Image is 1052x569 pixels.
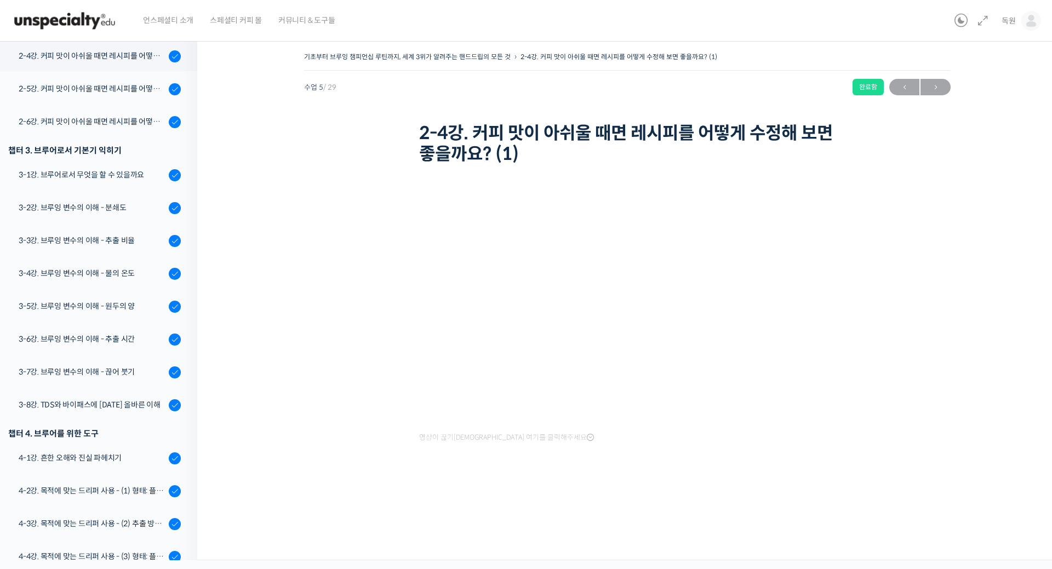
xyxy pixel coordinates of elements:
[853,79,884,95] div: 완료함
[19,202,165,214] div: 3-2강. 브루잉 변수의 이해 - 분쇄도
[19,267,165,279] div: 3-4강. 브루잉 변수의 이해 - 물의 온도
[19,399,165,411] div: 3-8강. TDS와 바이패스에 [DATE] 올바른 이해
[304,53,511,61] a: 기초부터 브루잉 챔피언십 루틴까지, 세계 3위가 알려주는 핸드드립의 모든 것
[72,347,141,375] a: 대화
[169,364,182,372] span: 설정
[19,550,165,562] div: 4-4강. 목적에 맞는 드리퍼 사용 - (3) 형태: 플라스틱, 유리, 세라믹, 메탈
[889,80,919,95] span: ←
[19,116,165,128] div: 2-6강. 커피 맛이 아쉬울 때면 레시피를 어떻게 수정해 보면 좋을까요? (3)
[419,433,594,442] span: 영상이 끊기[DEMOGRAPHIC_DATA] 여기를 클릭해주세요
[8,426,181,441] div: 챕터 4. 브루어를 위한 도구
[19,485,165,497] div: 4-2강. 목적에 맞는 드리퍼 사용 - (1) 형태: 플랫 베드, 코니컬
[19,234,165,246] div: 3-3강. 브루잉 변수의 이해 - 추출 비율
[3,347,72,375] a: 홈
[1002,16,1016,26] span: 독원
[19,169,165,181] div: 3-1강. 브루어로서 무엇을 할 수 있을까요
[323,83,336,92] span: / 29
[19,300,165,312] div: 3-5강. 브루잉 변수의 이해 - 원두의 양
[19,333,165,345] div: 3-6강. 브루잉 변수의 이해 - 추출 시간
[419,123,836,165] h1: 2-4강. 커피 맛이 아쉬울 때면 레시피를 어떻게 수정해 보면 좋을까요? (1)
[304,84,336,91] span: 수업 5
[889,79,919,95] a: ←이전
[19,50,165,62] div: 2-4강. 커피 맛이 아쉬울 때면 레시피를 어떻게 수정해 보면 좋을까요? (1)
[100,364,113,373] span: 대화
[521,53,717,61] a: 2-4강. 커피 맛이 아쉬울 때면 레시피를 어떻게 수정해 보면 좋을까요? (1)
[921,80,951,95] span: →
[921,79,951,95] a: 다음→
[8,143,181,158] div: 챕터 3. 브루어로서 기본기 익히기
[35,364,41,372] span: 홈
[141,347,210,375] a: 설정
[19,452,165,464] div: 4-1강. 흔한 오해와 진실 파헤치기
[19,366,165,378] div: 3-7강. 브루잉 변수의 이해 - 끊어 붓기
[19,83,165,95] div: 2-5강. 커피 맛이 아쉬울 때면 레시피를 어떻게 수정해 보면 좋을까요? (2)
[19,518,165,530] div: 4-3강. 목적에 맞는 드리퍼 사용 - (2) 추출 방식: 침출식, 투과식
